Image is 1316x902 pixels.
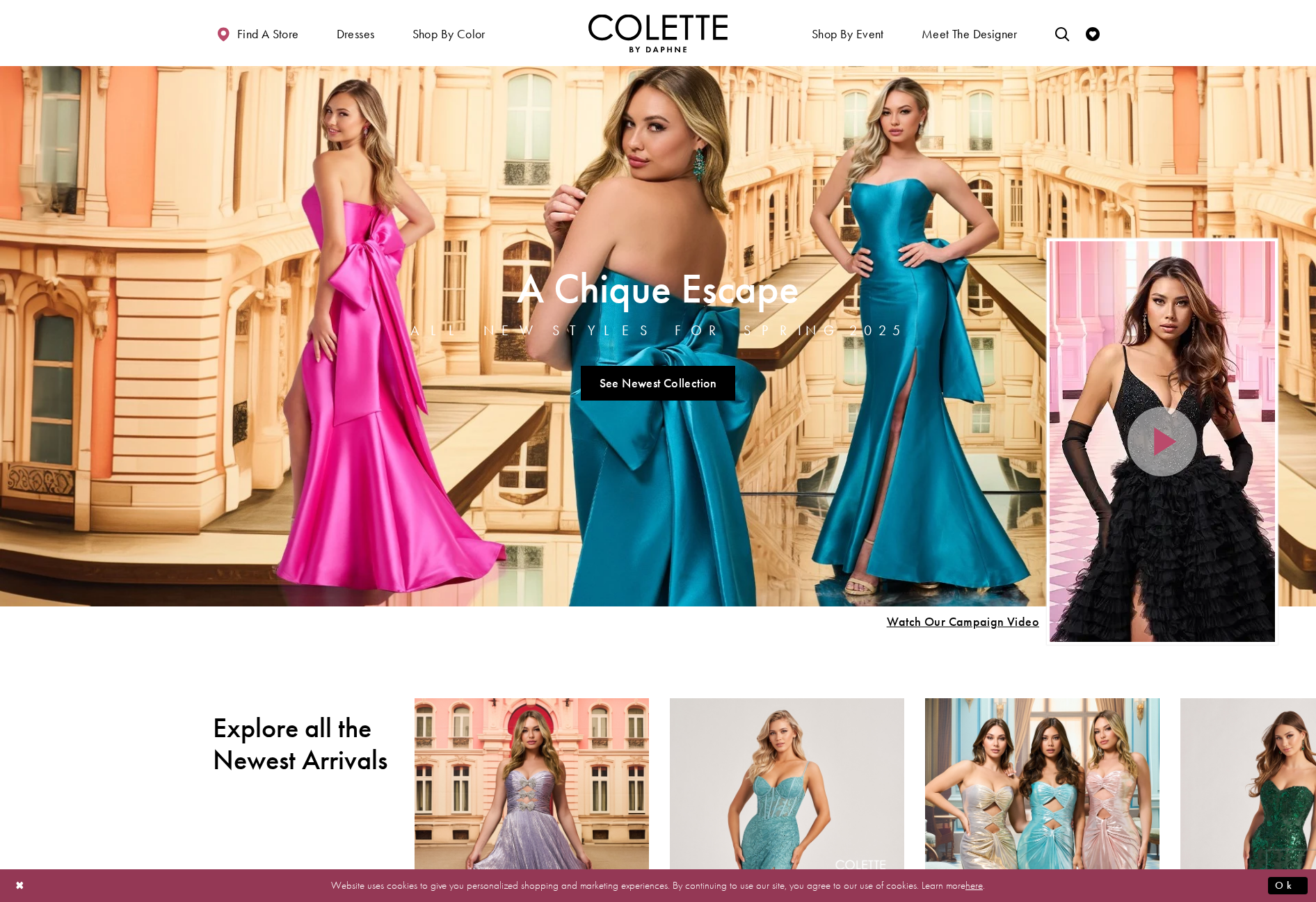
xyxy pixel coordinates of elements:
[1268,877,1308,894] button: Submit Dialog
[1052,14,1073,52] a: Toggle search
[237,27,299,41] span: Find a store
[8,873,32,898] button: Close Dialog
[581,366,735,401] a: See Newest Collection A Chique Escape All New Styles For Spring 2025
[922,27,1018,41] span: Meet the designer
[100,876,1216,895] p: Website uses cookies to give you personalized shopping and marketing experiences. By continuing t...
[1082,14,1103,52] a: Check Wishlist
[213,14,302,52] a: Find a store
[886,615,1039,629] span: Play Slide #15 Video
[213,712,394,776] h2: Explore all the Newest Arrivals
[588,14,728,52] img: Colette by Daphne
[808,14,888,52] span: Shop By Event
[812,27,884,41] span: Shop By Event
[337,27,375,41] span: Dresses
[333,14,378,52] span: Dresses
[406,360,910,406] ul: Slider Links
[409,14,489,52] span: Shop by color
[412,27,486,41] span: Shop by color
[965,878,983,892] a: here
[918,14,1021,52] a: Meet the designer
[588,14,728,52] a: Visit Home Page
